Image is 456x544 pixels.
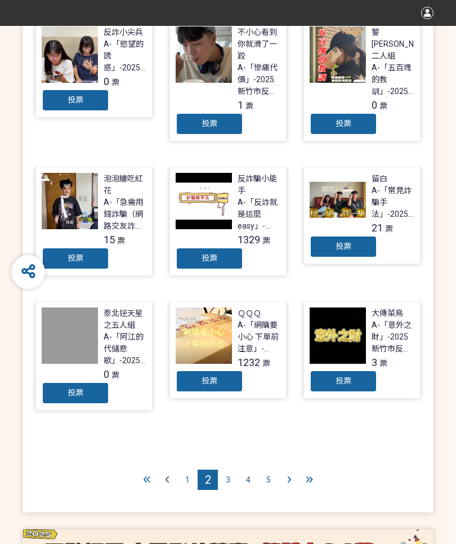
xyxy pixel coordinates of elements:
[35,20,153,118] a: 反詐小尖兵A-「慾望的誘惑」-2025新竹市反詐視界影片徵件0票投票
[372,173,387,185] div: 留白
[266,475,271,484] span: 5
[336,242,351,251] span: 投票
[303,301,421,399] a: 大傳菜鳥A-「意外之財」-2025新竹市反詐視界影片徵件3票投票
[104,173,146,197] div: 泡泡糖吃紅花
[104,234,115,246] span: 15
[202,253,217,262] span: 投票
[303,20,421,141] a: 警[PERSON_NAME]二人組A-「五百塊的教訓」-2025新竹市反詐視界影片徵件0票投票
[169,20,287,141] a: 不小心看到你就滑了一跤A-「慘痛代價」-2025新竹市反詐視界影片徵件1票投票
[372,319,414,355] div: A-「意外之財」-2025新竹市反詐視界影片徵件
[372,356,377,368] span: 3
[245,101,253,110] span: 票
[104,75,109,87] span: 0
[111,78,119,87] span: 票
[202,119,217,128] span: 投票
[238,356,260,368] span: 1232
[104,38,146,74] div: A-「慾望的誘惑」-2025新竹市反詐視界影片徵件
[35,167,153,276] a: 泡泡糖吃紅花A-「急需用錢詐騙（網路交友詐騙）」-2025新竹市反詐視界影片徵件15票投票
[104,368,109,380] span: 0
[262,359,270,368] span: 票
[169,167,287,276] a: 反詐騙小能手A-「反詐就是這麼easy」- 2025新竹市反詐視界影片徵件1329票投票
[336,376,351,385] span: 投票
[68,253,83,262] span: 投票
[372,222,383,234] span: 21
[117,236,125,245] span: 票
[238,234,260,246] span: 1329
[379,101,387,110] span: 票
[238,319,280,355] div: A-「網購要小心 下單前注意」- 2025新竹市反詐視界影片徵件
[169,301,287,399] a: ＱＱＱA-「網購要小心 下單前注意」- 2025新竹市反詐視界影片徵件1232票投票
[35,301,153,411] a: 泰北逆天星之五人組A-「阿江的代儲悲歌」-2025新竹市反詐視界影片徵件0票投票
[303,167,421,264] a: 留白A-「常見詐騙手法」-2025新竹市反詐視界影片徵件21票投票
[262,236,270,245] span: 票
[104,26,143,38] div: 反詐小尖兵
[372,185,414,220] div: A-「常見詐騙手法」-2025新竹市反詐視界影片徵件
[372,26,433,62] div: 警[PERSON_NAME]二人組
[379,359,387,368] span: 票
[238,26,280,62] div: 不小心看到你就滑了一跤
[104,197,146,232] div: A-「急需用錢詐騙（網路交友詐騙）」-2025新竹市反詐視界影片徵件
[238,62,280,97] div: A-「慘痛代價」-2025新竹市反詐視界影片徵件
[372,62,414,97] div: A-「五百塊的教訓」-2025新竹市反詐視界影片徵件
[246,475,251,484] span: 4
[238,173,280,197] div: 反詐騙小能手
[68,388,83,397] span: 投票
[226,475,230,484] span: 3
[185,475,190,484] span: 1
[205,473,211,487] span: 2
[336,119,351,128] span: 投票
[372,307,403,319] div: 大傳菜鳥
[385,224,393,233] span: 票
[104,331,146,367] div: A-「阿江的代儲悲歌」-2025新竹市反詐視界影片徵件
[238,99,243,111] span: 1
[68,95,83,104] span: 投票
[111,371,119,380] span: 票
[238,197,280,232] div: A-「反詐就是這麼easy」- 2025新竹市反詐視界影片徵件
[104,307,146,331] div: 泰北逆天星之五人組
[202,376,217,385] span: 投票
[372,99,377,111] span: 0
[238,307,261,319] div: ＱＱＱ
